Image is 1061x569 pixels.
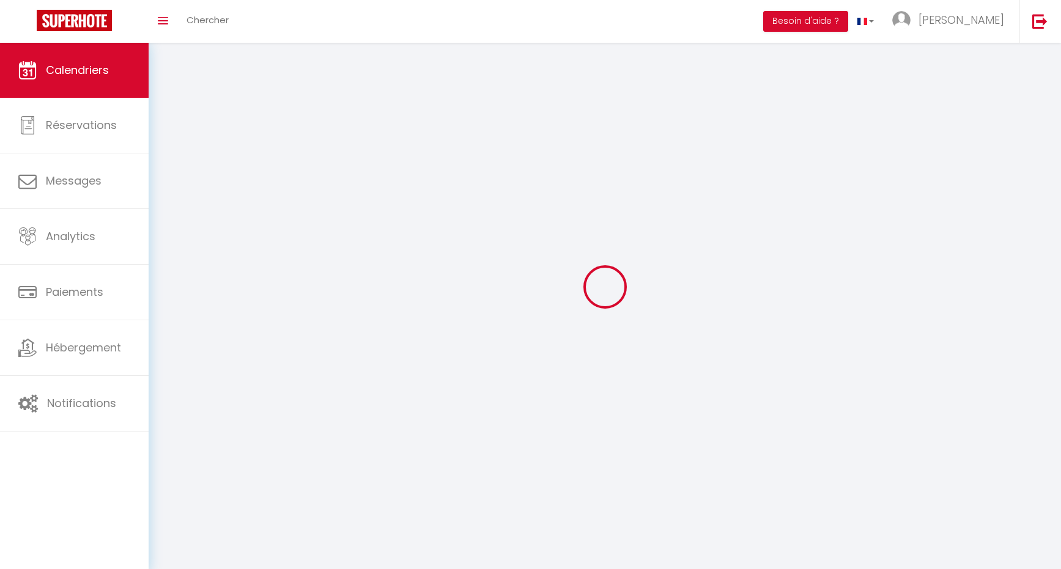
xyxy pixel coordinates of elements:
span: Analytics [46,229,95,244]
span: Hébergement [46,340,121,355]
img: Super Booking [37,10,112,31]
img: ... [892,11,911,29]
span: Paiements [46,284,103,299]
button: Besoin d'aide ? [763,11,848,32]
span: Notifications [47,395,116,411]
span: [PERSON_NAME] [919,12,1004,28]
span: Réservations [46,117,117,133]
span: Chercher [187,13,229,26]
span: Calendriers [46,62,109,78]
img: logout [1032,13,1048,29]
span: Messages [46,173,102,188]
